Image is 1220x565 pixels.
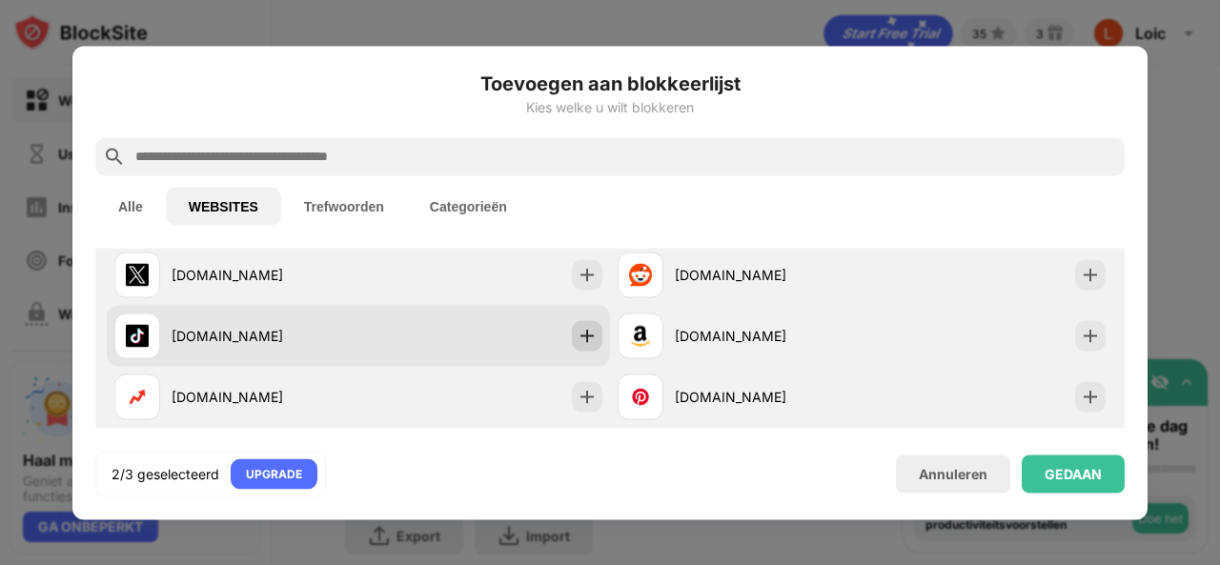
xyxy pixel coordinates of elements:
[172,387,358,407] div: [DOMAIN_NAME]
[126,385,149,408] img: favicons
[172,265,358,285] div: [DOMAIN_NAME]
[281,187,407,225] button: Trefwoorden
[919,466,987,482] div: Annuleren
[126,324,149,347] img: favicons
[112,464,219,483] div: 2/3 geselecteerd
[675,265,862,285] div: [DOMAIN_NAME]
[629,324,652,347] img: favicons
[166,187,281,225] button: WEBSITES
[103,145,126,168] img: search.svg
[1045,466,1102,481] div: GEDAAN
[95,187,166,225] button: Alle
[407,187,530,225] button: Categorieën
[675,326,862,346] div: [DOMAIN_NAME]
[126,263,149,286] img: favicons
[246,464,302,483] div: UPGRADE
[629,263,652,286] img: favicons
[172,326,358,346] div: [DOMAIN_NAME]
[95,99,1125,114] div: Kies welke u wilt blokkeren
[629,385,652,408] img: favicons
[675,387,862,407] div: [DOMAIN_NAME]
[95,69,1125,97] h6: Toevoegen aan blokkeerlijst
